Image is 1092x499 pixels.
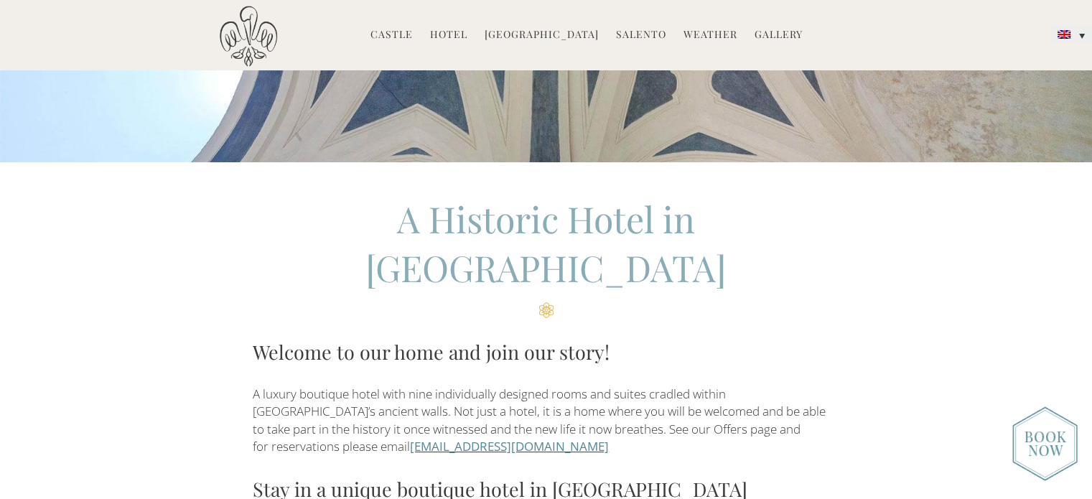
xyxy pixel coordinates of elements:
[253,195,839,318] h2: A Historic Hotel in [GEOGRAPHIC_DATA]
[253,337,839,366] h3: Welcome to our home and join our story!
[1012,406,1078,481] img: new-booknow.png
[755,27,803,44] a: Gallery
[410,438,609,454] a: [EMAIL_ADDRESS][DOMAIN_NAME]
[220,6,277,67] img: Castello di Ugento
[253,386,839,455] p: A luxury boutique hotel with nine individually designed rooms and suites cradled within [GEOGRAPH...
[683,27,737,44] a: Weather
[370,27,413,44] a: Castle
[1058,30,1070,39] img: English
[430,27,467,44] a: Hotel
[616,27,666,44] a: Salento
[485,27,599,44] a: [GEOGRAPHIC_DATA]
